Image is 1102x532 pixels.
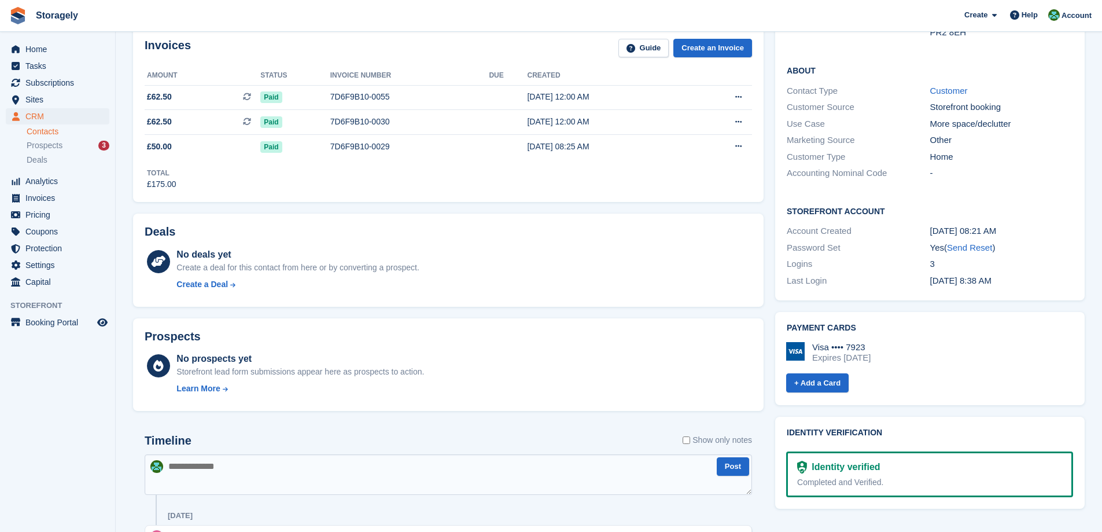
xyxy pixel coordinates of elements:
span: Pricing [25,207,95,223]
div: Total [147,168,176,178]
a: Learn More [176,383,424,395]
button: Post [717,457,749,476]
div: Account Created [787,225,930,238]
div: 7D6F9B10-0030 [330,116,489,128]
h2: Payment cards [787,324,1073,333]
span: £62.50 [147,91,172,103]
span: £50.00 [147,141,172,153]
div: Last Login [787,274,930,288]
div: [DATE] 08:21 AM [930,225,1073,238]
a: menu [6,223,109,240]
span: Coupons [25,223,95,240]
div: PR2 8EH [930,26,1073,39]
h2: Invoices [145,39,191,58]
div: [DATE] 08:25 AM [527,141,688,153]
a: menu [6,207,109,223]
a: menu [6,58,109,74]
div: Visa •••• 7923 [812,342,871,353]
input: Show only notes [683,434,690,446]
a: Contacts [27,126,109,137]
a: menu [6,173,109,189]
span: Sites [25,91,95,108]
span: Prospects [27,140,62,151]
a: menu [6,75,109,91]
div: [DATE] [168,511,193,520]
div: [DATE] 12:00 AM [527,116,688,128]
a: menu [6,91,109,108]
div: No prospects yet [176,352,424,366]
div: Storefront lead form submissions appear here as prospects to action. [176,366,424,378]
span: Booking Portal [25,314,95,331]
div: No deals yet [176,248,419,262]
a: Storagely [31,6,83,25]
a: menu [6,108,109,124]
div: Home [930,151,1073,164]
h2: About [787,64,1073,76]
div: 7D6F9B10-0029 [330,141,489,153]
div: Accounting Nominal Code [787,167,930,180]
div: Expires [DATE] [812,353,871,363]
span: Capital [25,274,95,290]
h2: Storefront Account [787,205,1073,217]
div: [DATE] 12:00 AM [527,91,688,103]
img: stora-icon-8386f47178a22dfd0bd8f6a31ec36ba5ce8667c1dd55bd0f319d3a0aa187defe.svg [9,7,27,24]
span: Paid [260,91,282,103]
span: Create [964,9,987,21]
a: menu [6,41,109,57]
div: - [930,167,1073,180]
div: Other [930,134,1073,147]
h2: Identity verification [787,428,1073,438]
img: Notifications [150,460,163,473]
time: 2025-08-01 07:38:49 UTC [930,276,992,285]
a: Deals [27,154,109,166]
div: £175.00 [147,178,176,190]
div: Completed and Verified. [797,476,1062,489]
div: Yes [930,241,1073,255]
div: Create a deal for this contact from here or by converting a prospect. [176,262,419,274]
div: Contact Type [787,85,930,98]
span: Home [25,41,95,57]
h2: Timeline [145,434,191,447]
a: Create a Deal [176,278,419,291]
div: Password Set [787,241,930,255]
span: £62.50 [147,116,172,128]
a: Prospects 3 [27,140,109,152]
a: menu [6,190,109,206]
span: Paid [260,116,282,128]
h2: Deals [145,225,175,239]
span: Account [1062,10,1092,21]
th: Amount [145,67,260,85]
a: menu [6,274,109,290]
a: + Add a Card [786,373,849,392]
div: 7D6F9B10-0055 [330,91,489,103]
div: Customer Type [787,151,930,164]
a: Send Reset [947,243,992,252]
div: 3 [930,258,1073,271]
div: Use Case [787,118,930,131]
th: Due [489,67,527,85]
span: CRM [25,108,95,124]
a: Guide [618,39,669,58]
h2: Prospects [145,330,201,343]
div: Logins [787,258,930,271]
a: menu [6,257,109,273]
label: Show only notes [683,434,752,446]
span: Settings [25,257,95,273]
div: Marketing Source [787,134,930,147]
a: menu [6,240,109,256]
span: Storefront [10,300,115,311]
span: Tasks [25,58,95,74]
img: Identity Verification Ready [797,461,807,474]
div: Identity verified [807,460,880,474]
span: Analytics [25,173,95,189]
div: Create a Deal [176,278,228,291]
div: Storefront booking [930,101,1073,114]
span: Protection [25,240,95,256]
a: Preview store [95,315,109,329]
div: Customer Source [787,101,930,114]
th: Invoice number [330,67,489,85]
a: Create an Invoice [673,39,752,58]
th: Status [260,67,330,85]
div: Learn More [176,383,220,395]
th: Created [527,67,688,85]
